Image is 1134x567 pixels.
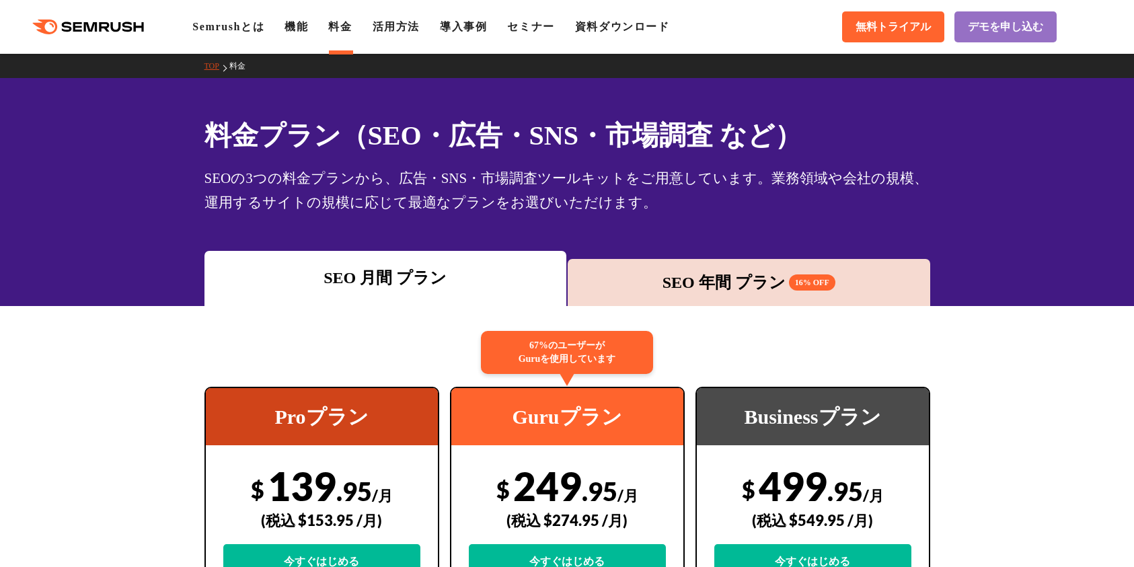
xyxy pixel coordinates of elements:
[229,61,256,71] a: 料金
[451,388,683,445] div: Guruプラン
[192,21,264,32] a: Semrushとは
[863,486,884,504] span: /月
[968,20,1043,34] span: デモを申し込む
[440,21,487,32] a: 導入事例
[582,476,617,506] span: .95
[714,496,911,544] div: (税込 $549.95 /月)
[481,331,653,374] div: 67%のユーザーが Guruを使用しています
[223,496,420,544] div: (税込 $153.95 /月)
[206,388,438,445] div: Proプラン
[211,266,560,290] div: SEO 月間 プラン
[372,486,393,504] span: /月
[204,61,229,71] a: TOP
[496,476,510,503] span: $
[204,166,930,215] div: SEOの3つの料金プランから、広告・SNS・市場調査ツールキットをご用意しています。業務領域や会社の規模、運用するサイトの規模に応じて最適なプランをお選びいただけます。
[469,496,666,544] div: (税込 $274.95 /月)
[285,21,308,32] a: 機能
[204,116,930,155] h1: 料金プラン（SEO・広告・SNS・市場調査 など）
[575,21,670,32] a: 資料ダウンロード
[574,270,923,295] div: SEO 年間 プラン
[827,476,863,506] span: .95
[954,11,1057,42] a: デモを申し込む
[373,21,420,32] a: 活用方法
[742,476,755,503] span: $
[336,476,372,506] span: .95
[789,274,835,291] span: 16% OFF
[328,21,352,32] a: 料金
[697,388,929,445] div: Businessプラン
[856,20,931,34] span: 無料トライアル
[617,486,638,504] span: /月
[251,476,264,503] span: $
[842,11,944,42] a: 無料トライアル
[507,21,554,32] a: セミナー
